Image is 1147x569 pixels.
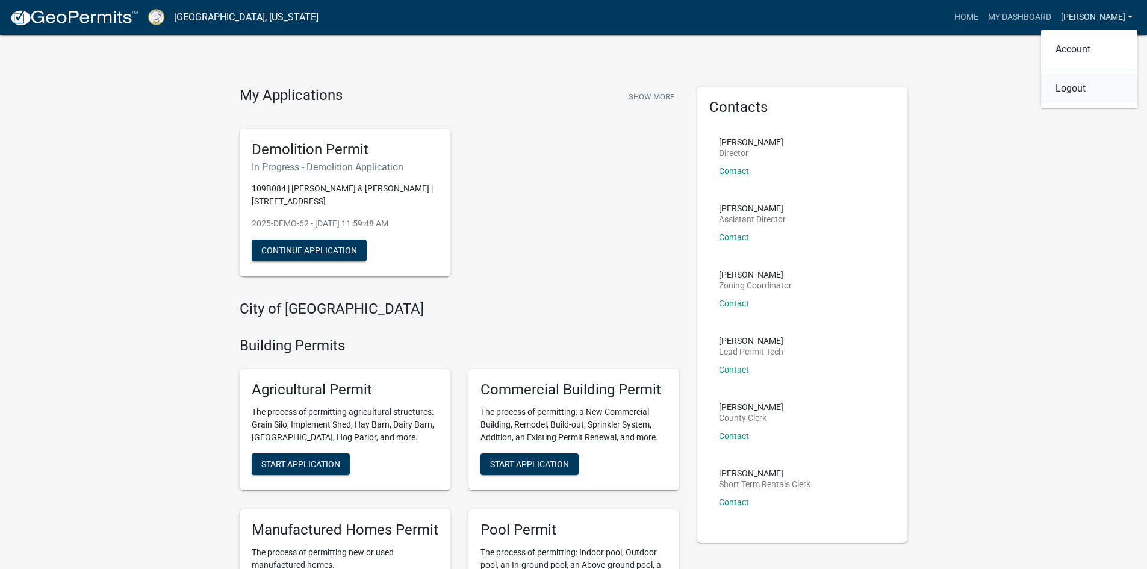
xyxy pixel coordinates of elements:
[719,204,786,213] p: [PERSON_NAME]
[719,337,783,345] p: [PERSON_NAME]
[490,459,569,468] span: Start Application
[719,431,749,441] a: Contact
[719,138,783,146] p: [PERSON_NAME]
[240,87,343,105] h4: My Applications
[719,414,783,422] p: County Clerk
[719,480,810,488] p: Short Term Rentals Clerk
[719,365,749,375] a: Contact
[174,7,319,28] a: [GEOGRAPHIC_DATA], [US_STATE]
[1056,6,1137,29] a: [PERSON_NAME]
[709,99,896,116] h5: Contacts
[252,521,438,539] h5: Manufactured Homes Permit
[950,6,983,29] a: Home
[1041,74,1137,103] a: Logout
[719,299,749,308] a: Contact
[261,459,340,468] span: Start Application
[983,6,1056,29] a: My Dashboard
[240,300,679,318] h4: City of [GEOGRAPHIC_DATA]
[252,240,367,261] button: Continue Application
[719,215,786,223] p: Assistant Director
[719,281,792,290] p: Zoning Coordinator
[719,403,783,411] p: [PERSON_NAME]
[480,381,667,399] h5: Commercial Building Permit
[252,182,438,208] p: 109B084 | [PERSON_NAME] & [PERSON_NAME] | [STREET_ADDRESS]
[252,406,438,444] p: The process of permitting agricultural structures: Grain Silo, Implement Shed, Hay Barn, Dairy Ba...
[719,497,749,507] a: Contact
[480,406,667,444] p: The process of permitting: a New Commercial Building, Remodel, Build-out, Sprinkler System, Addit...
[252,381,438,399] h5: Agricultural Permit
[719,469,810,477] p: [PERSON_NAME]
[480,453,579,475] button: Start Application
[1041,35,1137,64] a: Account
[624,87,679,107] button: Show More
[719,232,749,242] a: Contact
[719,149,783,157] p: Director
[252,217,438,230] p: 2025-DEMO-62 - [DATE] 11:59:48 AM
[252,141,438,158] h5: Demolition Permit
[252,453,350,475] button: Start Application
[480,521,667,539] h5: Pool Permit
[719,347,783,356] p: Lead Permit Tech
[719,270,792,279] p: [PERSON_NAME]
[240,337,679,355] h4: Building Permits
[252,161,438,173] h6: In Progress - Demolition Application
[1041,30,1137,108] div: [PERSON_NAME]
[719,166,749,176] a: Contact
[148,9,164,25] img: Putnam County, Georgia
